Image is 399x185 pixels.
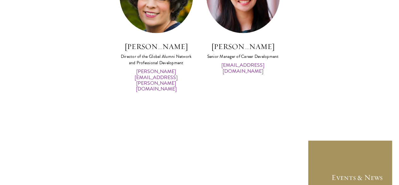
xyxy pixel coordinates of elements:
[206,53,280,60] div: Senior Manager of Career Development
[206,62,280,74] a: [EMAIL_ADDRESS][DOMAIN_NAME]
[119,53,193,66] div: Director of the Global Alumni Network and Professional Development
[119,41,193,52] h3: [PERSON_NAME]
[119,41,193,66] a: [PERSON_NAME] Director of the Global Alumni Network and Professional Development
[206,41,280,52] h3: [PERSON_NAME]
[119,69,193,92] a: [PERSON_NAME][EMAIL_ADDRESS][PERSON_NAME][DOMAIN_NAME]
